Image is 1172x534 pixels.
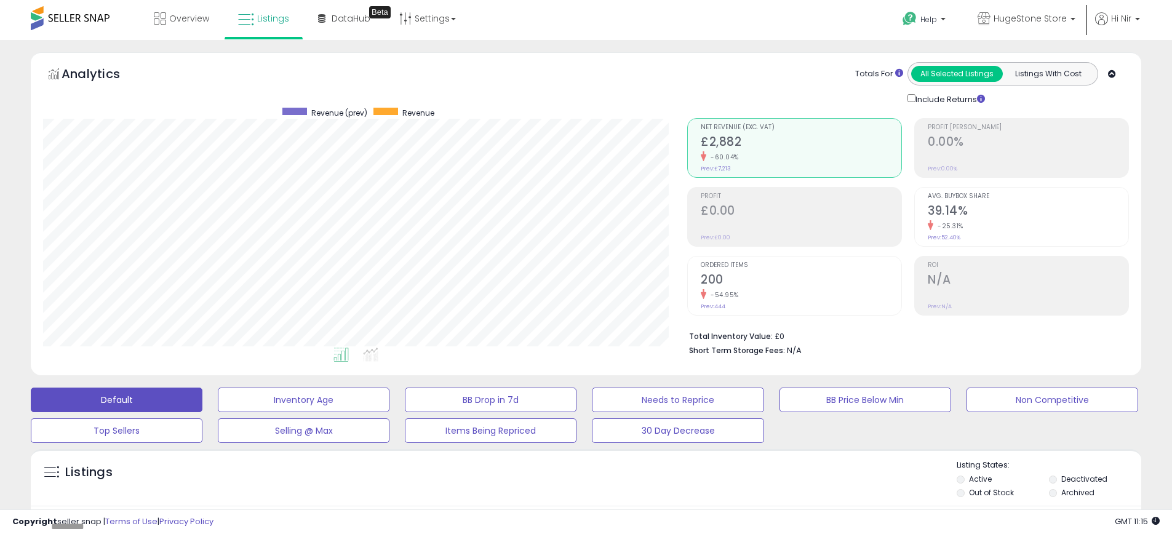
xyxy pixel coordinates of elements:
[701,135,901,151] h2: £2,882
[911,66,1003,82] button: All Selected Listings
[706,153,739,162] small: -60.04%
[402,108,434,118] span: Revenue
[928,273,1128,289] h2: N/A
[898,92,1000,106] div: Include Returns
[1002,66,1094,82] button: Listings With Cost
[1111,12,1131,25] span: Hi Nir
[855,68,903,80] div: Totals For
[933,221,963,231] small: -25.31%
[779,388,951,412] button: BB Price Below Min
[701,262,901,269] span: Ordered Items
[928,262,1128,269] span: ROI
[1061,474,1107,484] label: Deactivated
[257,12,289,25] span: Listings
[12,516,213,528] div: seller snap | |
[787,345,802,356] span: N/A
[701,303,725,310] small: Prev: 444
[701,124,901,131] span: Net Revenue (Exc. VAT)
[62,65,144,86] h5: Analytics
[969,474,992,484] label: Active
[967,388,1138,412] button: Non Competitive
[1115,516,1160,527] span: 2025-09-18 11:15 GMT
[369,6,391,18] div: Tooltip anchor
[311,108,367,118] span: Revenue (prev)
[928,204,1128,220] h2: 39.14%
[928,124,1128,131] span: Profit [PERSON_NAME]
[701,204,901,220] h2: £0.00
[928,165,957,172] small: Prev: 0.00%
[957,460,1141,471] p: Listing States:
[405,388,576,412] button: BB Drop in 7d
[701,165,731,172] small: Prev: £7,213
[218,388,389,412] button: Inventory Age
[928,193,1128,200] span: Avg. Buybox Share
[31,388,202,412] button: Default
[928,303,952,310] small: Prev: N/A
[701,234,730,241] small: Prev: £0.00
[218,418,389,443] button: Selling @ Max
[928,135,1128,151] h2: 0.00%
[706,290,739,300] small: -54.95%
[920,14,937,25] span: Help
[689,345,785,356] b: Short Term Storage Fees:
[1095,12,1140,40] a: Hi Nir
[701,193,901,200] span: Profit
[701,273,901,289] h2: 200
[31,418,202,443] button: Top Sellers
[893,2,958,40] a: Help
[994,12,1067,25] span: HugeStone Store
[969,487,1014,498] label: Out of Stock
[902,11,917,26] i: Get Help
[405,418,576,443] button: Items Being Repriced
[65,464,113,481] h5: Listings
[332,12,370,25] span: DataHub
[592,418,763,443] button: 30 Day Decrease
[689,328,1120,343] li: £0
[689,331,773,341] b: Total Inventory Value:
[928,234,960,241] small: Prev: 52.40%
[12,516,57,527] strong: Copyright
[1061,487,1094,498] label: Archived
[592,388,763,412] button: Needs to Reprice
[169,12,209,25] span: Overview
